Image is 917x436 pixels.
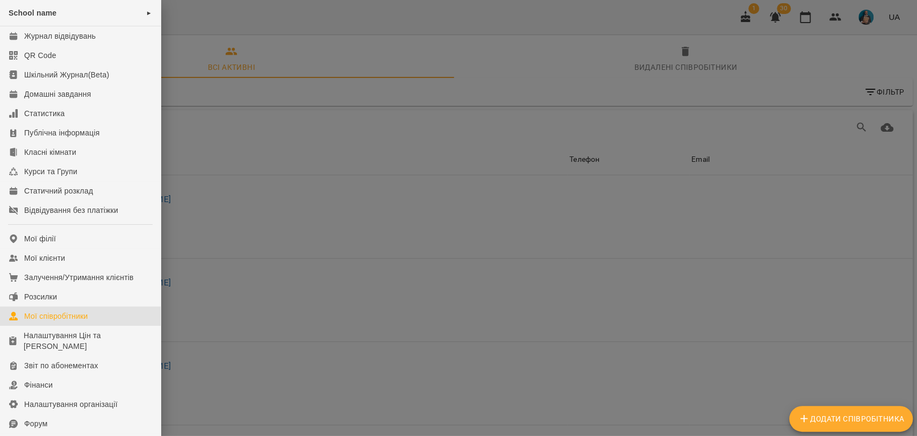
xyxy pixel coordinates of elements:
[24,253,65,263] div: Мої клієнти
[24,330,152,352] div: Налаштування Цін та [PERSON_NAME]
[24,418,48,429] div: Форум
[24,50,56,61] div: QR Code
[24,205,118,216] div: Відвідування без платіжки
[24,166,77,177] div: Курси та Групи
[24,291,57,302] div: Розсилки
[24,69,109,80] div: Шкільний Журнал(Beta)
[9,9,56,17] span: School name
[24,380,53,390] div: Фінанси
[24,127,99,138] div: Публічна інформація
[24,108,65,119] div: Статистика
[24,89,91,99] div: Домашні завдання
[798,412,904,425] span: Додати співробітника
[24,147,76,158] div: Класні кімнати
[24,272,134,283] div: Залучення/Утримання клієнтів
[146,9,152,17] span: ►
[24,31,96,41] div: Журнал відвідувань
[24,311,88,321] div: Мої співробітники
[24,360,98,371] div: Звіт по абонементах
[24,185,93,196] div: Статичний розклад
[24,399,118,410] div: Налаштування організації
[789,406,913,432] button: Додати співробітника
[24,233,56,244] div: Мої філії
